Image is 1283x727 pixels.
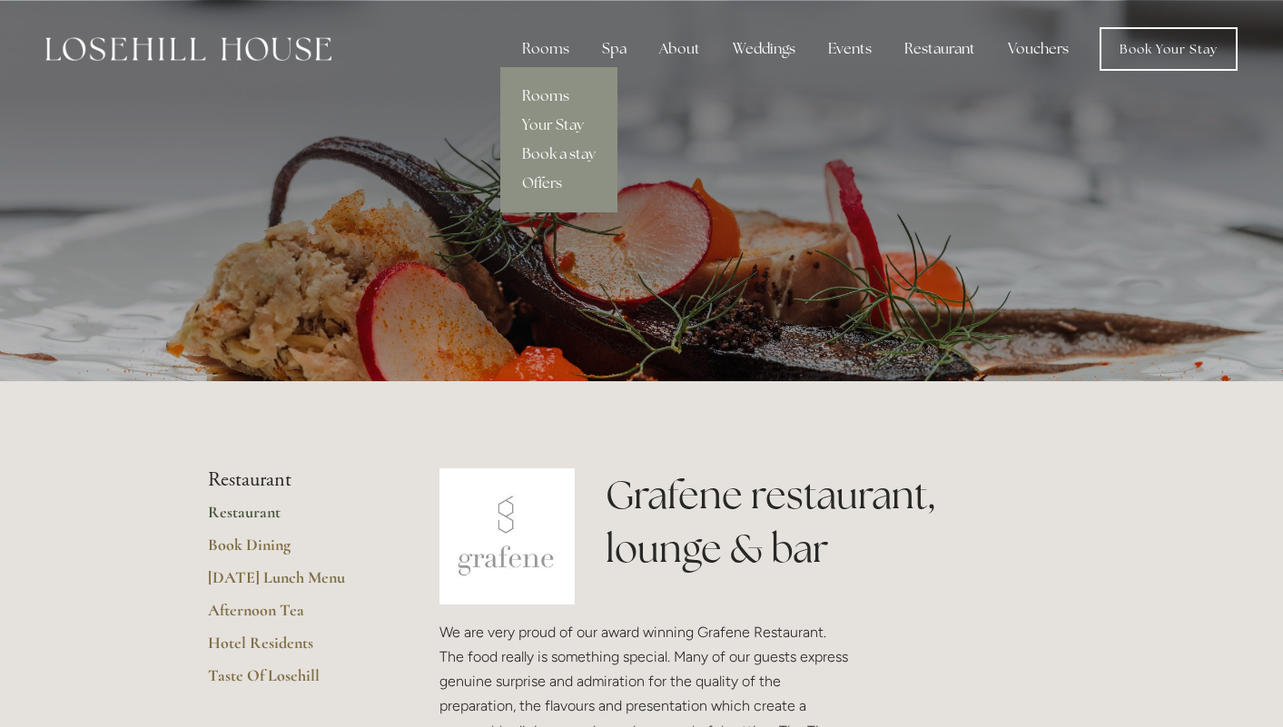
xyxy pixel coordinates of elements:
[587,31,641,67] div: Spa
[508,31,584,67] div: Rooms
[890,31,990,67] div: Restaurant
[993,31,1083,67] a: Vouchers
[208,468,381,492] li: Restaurant
[606,468,1075,575] h1: Grafene restaurant, lounge & bar
[208,502,381,535] a: Restaurant
[718,31,810,67] div: Weddings
[500,82,617,111] a: Rooms
[1100,27,1238,71] a: Book Your Stay
[439,468,576,604] img: grafene.jpg
[208,600,381,633] a: Afternoon Tea
[45,37,331,61] img: Losehill House
[500,111,617,140] a: Your Stay
[208,567,381,600] a: [DATE] Lunch Menu
[208,665,381,698] a: Taste Of Losehill
[500,140,617,169] a: Book a stay
[208,633,381,665] a: Hotel Residents
[645,31,715,67] div: About
[814,31,886,67] div: Events
[208,535,381,567] a: Book Dining
[500,169,617,198] a: Offers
